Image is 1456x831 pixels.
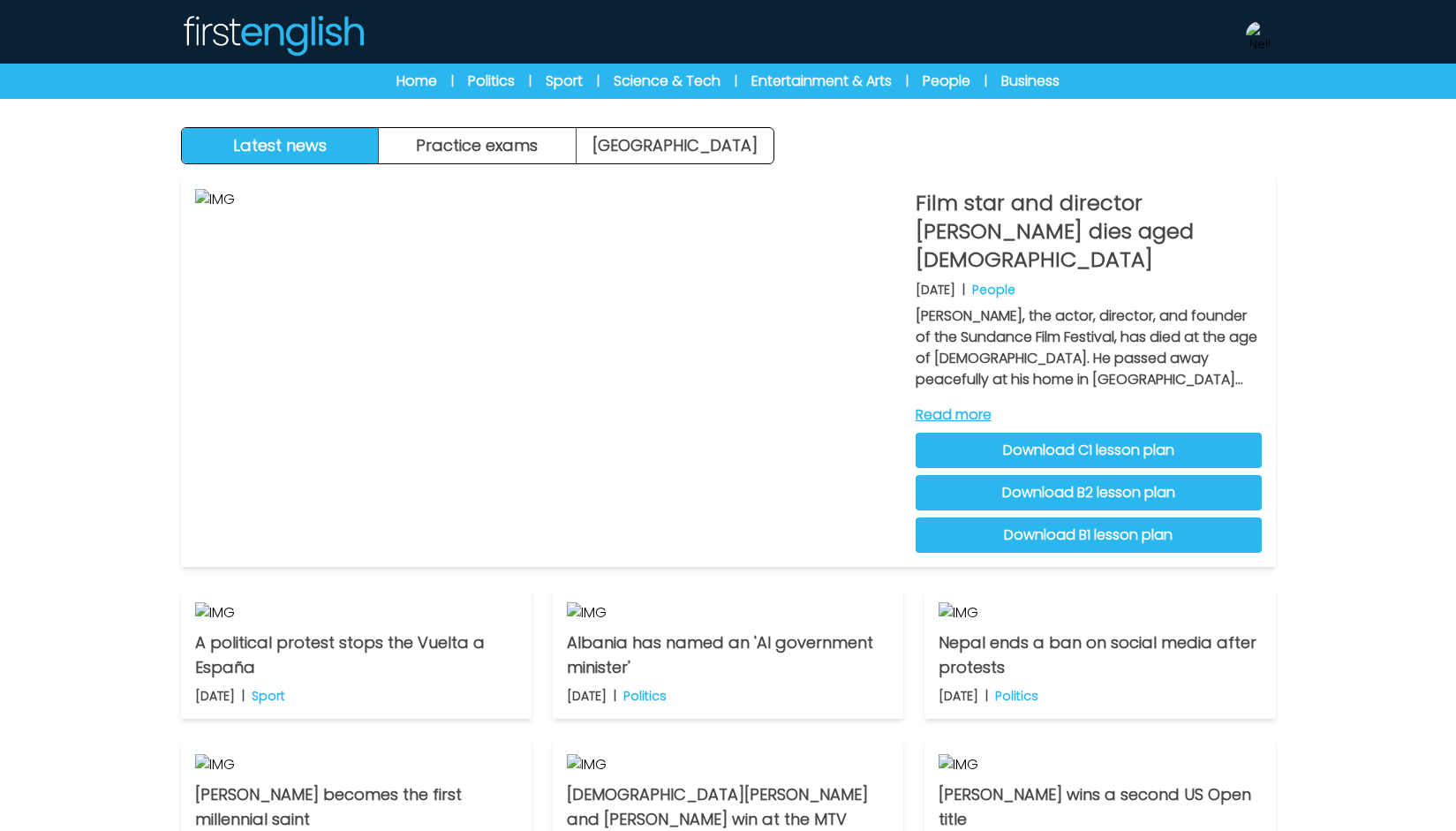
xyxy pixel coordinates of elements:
a: People [923,71,970,92]
span: | [984,72,987,90]
p: [PERSON_NAME], the actor, director, and founder of the Sundance Film Festival, has died at the ag... [916,306,1262,390]
a: Business [1001,71,1060,92]
p: Film star and director [PERSON_NAME] dies aged [DEMOGRAPHIC_DATA] [916,189,1262,274]
a: Entertainment & Arts [751,71,892,92]
p: People [972,281,1015,298]
img: IMG [567,754,889,775]
button: Practice exams [379,128,577,163]
span: | [906,72,909,90]
p: [DATE] [195,687,235,705]
img: IMG [567,602,889,623]
span: | [451,72,454,90]
p: [DATE] [939,687,978,705]
img: IMG [939,754,1261,775]
button: Latest news [182,128,380,163]
a: [GEOGRAPHIC_DATA] [577,128,773,163]
span: | [735,72,737,90]
img: IMG [195,189,902,553]
img: IMG [195,754,517,775]
a: Home [396,71,437,92]
a: Sport [546,71,583,92]
p: Politics [995,687,1038,705]
p: Nepal ends a ban on social media after protests [939,631,1261,680]
a: IMG Nepal ends a ban on social media after protests [DATE] | Politics [924,588,1275,719]
p: Albania has named an 'AI government minister' [567,631,889,680]
a: Read more [916,404,1262,426]
a: Politics [468,71,515,92]
a: IMG Albania has named an 'AI government minister' [DATE] | Politics [553,588,903,719]
img: IMG [195,602,517,623]
p: [DATE] [567,687,607,705]
b: | [614,687,616,705]
p: [DATE] [916,281,955,298]
p: Politics [623,687,667,705]
a: Download B2 lesson plan [916,475,1262,510]
p: A political protest stops the Vuelta a España [195,631,517,680]
a: IMG A political protest stops the Vuelta a España [DATE] | Sport [181,588,532,719]
p: Sport [252,687,285,705]
img: Neil Storey [1246,21,1274,49]
a: Download C1 lesson plan [916,433,1262,468]
a: Science & Tech [614,71,720,92]
b: | [242,687,245,705]
b: | [962,281,965,298]
img: Logo [181,14,365,57]
a: Download B1 lesson plan [916,517,1262,553]
span: | [529,72,532,90]
img: IMG [939,602,1261,623]
b: | [985,687,988,705]
span: | [597,72,600,90]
